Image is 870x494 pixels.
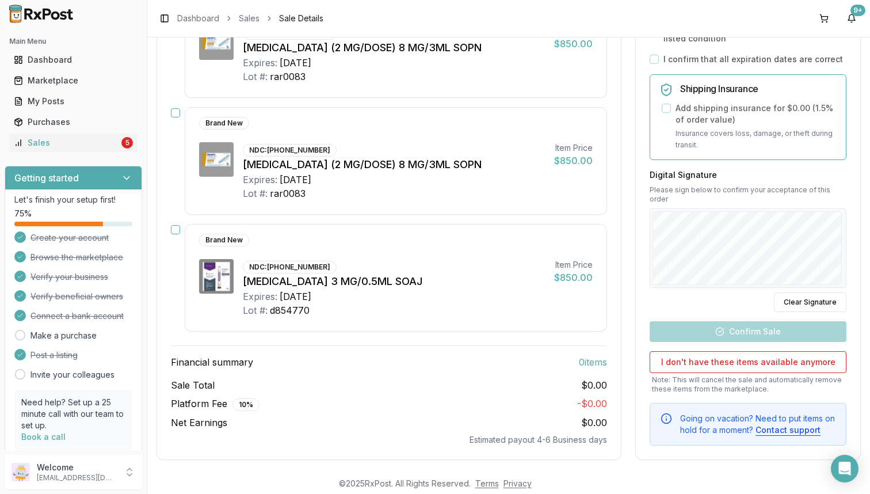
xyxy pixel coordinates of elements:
[243,144,337,157] div: NDC: [PHONE_NUMBER]
[676,128,837,150] p: Insurance covers loss, damage, or theft during transit.
[177,13,323,24] nav: breadcrumb
[171,434,607,446] div: Estimated payout 4-6 Business days
[581,417,607,428] span: $0.00
[650,169,846,181] h3: Digital Signature
[37,462,117,473] p: Welcome
[774,292,846,312] button: Clear Signature
[14,96,133,107] div: My Posts
[9,112,138,132] a: Purchases
[503,478,532,488] a: Privacy
[239,13,260,24] a: Sales
[9,70,138,91] a: Marketplace
[171,355,253,369] span: Financial summary
[579,355,607,369] span: 0 item s
[171,378,215,392] span: Sale Total
[280,290,311,303] div: [DATE]
[5,113,142,131] button: Purchases
[177,13,219,24] a: Dashboard
[30,271,108,283] span: Verify your business
[5,5,78,23] img: RxPost Logo
[14,54,133,66] div: Dashboard
[554,259,593,271] div: Item Price
[243,157,545,173] div: [MEDICAL_DATA] (2 MG/DOSE) 8 MG/3ML SOPN
[831,455,858,482] div: Open Intercom Messenger
[676,102,837,126] label: Add shipping insurance for $0.00 ( 1.5 % of order value)
[581,378,607,392] span: $0.00
[663,54,843,65] label: I confirm that all expiration dates are correct
[243,40,545,56] div: [MEDICAL_DATA] (2 MG/DOSE) 8 MG/3ML SOPN
[270,303,310,317] div: d854770
[9,91,138,112] a: My Posts
[12,463,30,481] img: User avatar
[199,259,234,294] img: Trulicity 3 MG/0.5ML SOAJ
[199,142,234,177] img: Ozempic (2 MG/DOSE) 8 MG/3ML SOPN
[199,117,249,130] div: Brand New
[243,303,268,317] div: Lot #:
[14,116,133,128] div: Purchases
[280,56,311,70] div: [DATE]
[14,194,132,206] p: Let's finish your setup first!
[30,232,109,244] span: Create your account
[243,273,545,290] div: [MEDICAL_DATA] 3 MG/0.5ML SOAJ
[554,37,593,51] div: $850.00
[270,70,306,83] div: rar0083
[554,154,593,168] div: $850.00
[5,92,142,111] button: My Posts
[171,397,260,411] span: Platform Fee
[279,13,323,24] span: Sale Details
[30,349,78,361] span: Post a listing
[243,70,268,83] div: Lot #:
[232,398,260,411] div: 10 %
[30,291,123,302] span: Verify beneficial owners
[9,50,138,70] a: Dashboard
[243,290,277,303] div: Expires:
[755,424,821,436] button: Contact support
[680,413,837,436] div: Going on vacation? Need to put items on hold for a moment?
[5,71,142,90] button: Marketplace
[650,375,846,394] p: Note: This will cancel the sale and automatically remove these items from the marketplace.
[5,51,142,69] button: Dashboard
[650,185,846,204] p: Please sign below to confirm your acceptance of this order
[199,234,249,246] div: Brand New
[270,187,306,200] div: rar0083
[243,56,277,70] div: Expires:
[199,25,234,60] img: Ozempic (2 MG/DOSE) 8 MG/3ML SOPN
[554,271,593,284] div: $850.00
[30,330,97,341] a: Make a purchase
[30,369,115,381] a: Invite your colleagues
[475,478,499,488] a: Terms
[554,142,593,154] div: Item Price
[21,397,125,431] p: Need help? Set up a 25 minute call with our team to set up.
[243,261,337,273] div: NDC: [PHONE_NUMBER]
[171,416,227,430] span: Net Earnings
[37,473,117,482] p: [EMAIL_ADDRESS][DOMAIN_NAME]
[21,432,66,442] a: Book a call
[30,252,123,263] span: Browse the marketplace
[30,310,124,322] span: Connect a bank account
[680,84,837,93] h5: Shipping Insurance
[842,9,861,28] button: 9+
[5,134,142,152] button: Sales5
[14,137,119,149] div: Sales
[577,398,607,409] span: - $0.00
[14,75,133,86] div: Marketplace
[280,173,311,187] div: [DATE]
[243,173,277,187] div: Expires:
[14,171,79,185] h3: Getting started
[9,37,138,46] h2: Main Menu
[850,5,865,16] div: 9+
[650,351,846,373] button: I don't have these items available anymore
[14,208,32,219] span: 75 %
[9,132,138,153] a: Sales5
[121,137,133,149] div: 5
[243,187,268,200] div: Lot #:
